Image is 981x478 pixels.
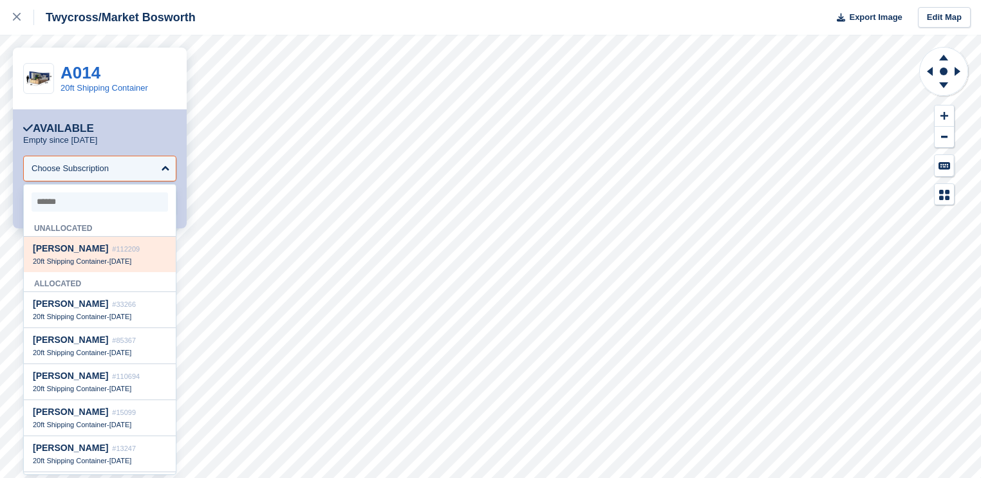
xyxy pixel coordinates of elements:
div: - [33,312,167,321]
span: #15099 [112,409,136,416]
span: [DATE] [109,457,132,464]
span: Export Image [849,11,902,24]
span: [PERSON_NAME] [33,299,108,309]
p: Empty since [DATE] [23,135,97,145]
div: - [33,348,167,357]
span: 20ft Shipping Container [33,421,107,428]
div: - [33,257,167,266]
div: - [33,456,167,465]
span: [DATE] [109,349,132,356]
div: Choose Subscription [32,162,109,175]
span: [PERSON_NAME] [33,243,108,253]
span: #110694 [112,372,140,380]
a: Edit Map [918,7,971,28]
span: [PERSON_NAME] [33,335,108,345]
span: #85367 [112,336,136,344]
div: Unallocated [24,217,176,237]
span: [PERSON_NAME] [33,407,108,417]
button: Keyboard Shortcuts [935,155,954,176]
span: [PERSON_NAME] [33,371,108,381]
span: [DATE] [109,257,132,265]
span: #13247 [112,445,136,452]
button: Zoom Out [935,127,954,148]
div: Allocated [24,272,176,292]
div: Available [23,122,94,135]
button: Export Image [829,7,902,28]
button: Map Legend [935,184,954,205]
a: 20ft Shipping Container [61,83,148,93]
span: [PERSON_NAME] [33,443,108,453]
span: 20ft Shipping Container [33,385,107,392]
div: - [33,420,167,429]
div: Twycross/Market Bosworth [34,10,196,25]
span: 20ft Shipping Container [33,457,107,464]
span: [DATE] [109,421,132,428]
span: #33266 [112,300,136,308]
img: 20-ft-container.jpg [24,68,53,90]
span: [DATE] [109,313,132,320]
span: #112209 [112,245,140,253]
span: 20ft Shipping Container [33,257,107,265]
span: [DATE] [109,385,132,392]
a: A014 [61,63,100,82]
div: - [33,384,167,393]
button: Zoom In [935,106,954,127]
span: 20ft Shipping Container [33,313,107,320]
span: 20ft Shipping Container [33,349,107,356]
